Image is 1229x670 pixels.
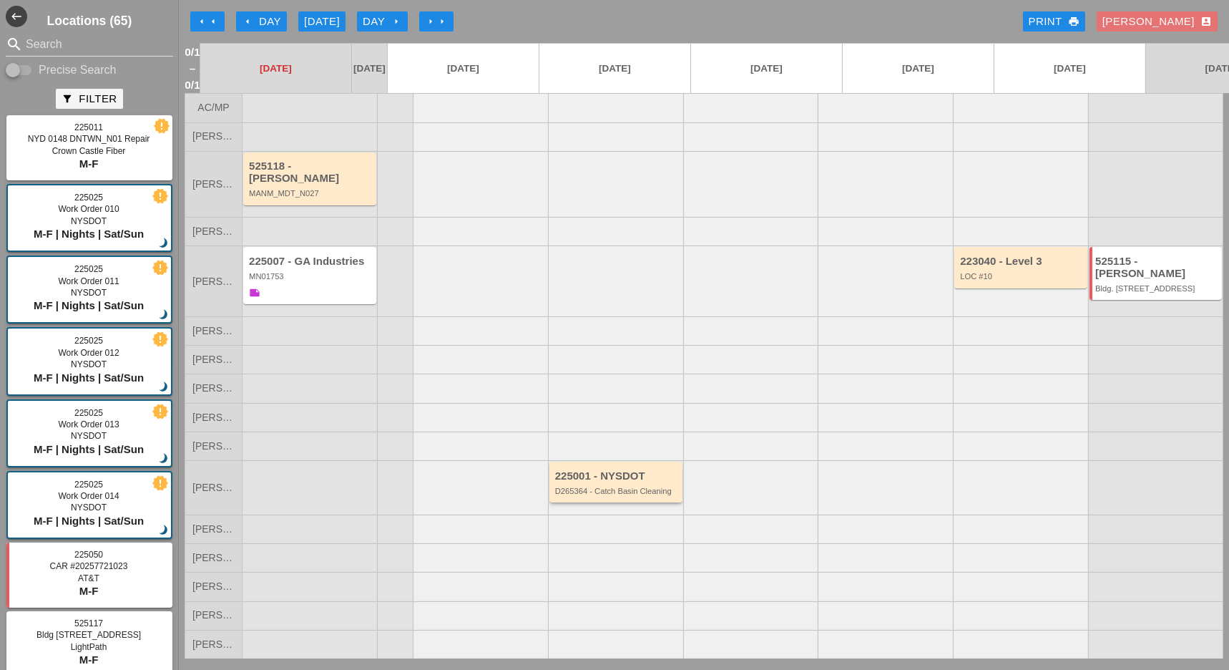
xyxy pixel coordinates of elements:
[242,14,281,30] div: Day
[192,412,235,423] span: [PERSON_NAME]
[154,477,167,490] i: new_releases
[249,287,260,298] i: note
[154,190,167,203] i: new_releases
[39,63,117,77] label: Precise Search
[154,333,167,346] i: new_releases
[34,515,144,527] span: M-F | Nights | Sat/Sun
[304,14,340,30] div: [DATE]
[50,561,128,571] span: CAR #20257721023
[200,44,351,93] a: [DATE]
[6,6,27,27] i: west
[207,16,219,27] i: arrow_left
[58,419,119,429] span: Work Order 013
[74,193,103,203] span: 225025
[357,11,408,31] button: Day
[363,14,402,30] div: Day
[1200,16,1212,27] i: account_box
[1095,284,1218,293] div: Bldg. 300 E. 46th Street
[28,134,150,144] span: NYD 0148 DNTWN_N01 Repair
[388,44,539,93] a: [DATE]
[156,307,172,323] i: brightness_3
[192,441,235,452] span: [PERSON_NAME]
[79,585,99,597] span: M-F
[960,272,1084,281] div: LOC #10
[1029,14,1079,30] div: Print
[555,470,679,482] div: 225001 - NYSDOT
[691,44,842,93] a: [DATE]
[555,487,679,495] div: D265364 - Catch Basin Cleaning
[36,630,141,640] span: Bldg [STREET_ADDRESS]
[154,261,167,274] i: new_releases
[34,443,144,455] span: M-F | Nights | Sat/Sun
[391,16,402,27] i: arrow_right
[34,299,144,311] span: M-F | Nights | Sat/Sun
[1097,11,1218,31] button: [PERSON_NAME]
[156,236,172,251] i: brightness_3
[436,16,448,27] i: arrow_right
[74,550,103,560] span: 225050
[352,44,387,93] a: [DATE]
[71,502,107,513] span: NYSDOT
[192,179,235,190] span: [PERSON_NAME]
[74,122,103,132] span: 225011
[843,44,994,93] a: [DATE]
[71,431,107,441] span: NYSDOT
[1095,256,1218,279] div: 525115 - [PERSON_NAME]
[74,480,103,490] span: 225025
[6,62,173,79] div: Enable Precise search to match search terms exactly.
[154,405,167,418] i: new_releases
[192,482,235,493] span: [PERSON_NAME]
[71,359,107,369] span: NYSDOT
[192,639,235,650] span: [PERSON_NAME]
[192,326,235,336] span: [PERSON_NAME]
[249,256,373,268] div: 225007 - GA Industries
[79,157,99,170] span: M-F
[6,6,27,27] button: Shrink Sidebar
[58,204,119,214] span: Work Order 010
[71,216,107,226] span: NYSDOT
[155,120,168,132] i: new_releases
[74,618,103,628] span: 525117
[190,11,225,31] button: Move Back 1 Week
[71,288,107,298] span: NYSDOT
[156,451,172,467] i: brightness_3
[192,610,235,621] span: [PERSON_NAME]
[62,91,117,107] div: Filter
[6,36,23,53] i: search
[1068,16,1079,27] i: print
[1023,11,1085,31] a: Print
[58,348,119,358] span: Work Order 012
[34,228,144,240] span: M-F | Nights | Sat/Sun
[156,523,172,538] i: brightness_3
[539,44,690,93] a: [DATE]
[192,553,235,563] span: [PERSON_NAME]
[960,256,1084,268] div: 223040 - Level 3
[79,654,99,666] span: M-F
[196,16,207,27] i: arrow_left
[192,226,235,237] span: [PERSON_NAME]
[425,16,436,27] i: arrow_right
[179,44,207,93] span: 10/11 – 10/18
[192,354,235,365] span: [PERSON_NAME]
[34,372,144,384] span: M-F | Nights | Sat/Sun
[242,16,253,27] i: arrow_left
[419,11,454,31] button: Move Ahead 1 Week
[192,524,235,535] span: [PERSON_NAME]
[192,276,235,287] span: [PERSON_NAME]
[74,336,103,346] span: 225025
[236,11,287,31] button: Day
[156,379,172,395] i: brightness_3
[192,383,235,394] span: [PERSON_NAME]
[249,272,373,281] div: MN01753
[1102,14,1212,30] div: [PERSON_NAME]
[71,642,107,652] span: LightPath
[192,131,235,142] span: [PERSON_NAME]
[26,33,153,56] input: Search
[78,573,99,583] span: AT&T
[74,264,103,274] span: 225025
[192,581,235,592] span: [PERSON_NAME]
[52,146,126,156] span: Crown Castle Fiber
[74,408,103,418] span: 225025
[56,89,122,109] button: Filter
[197,102,229,113] span: AC/MP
